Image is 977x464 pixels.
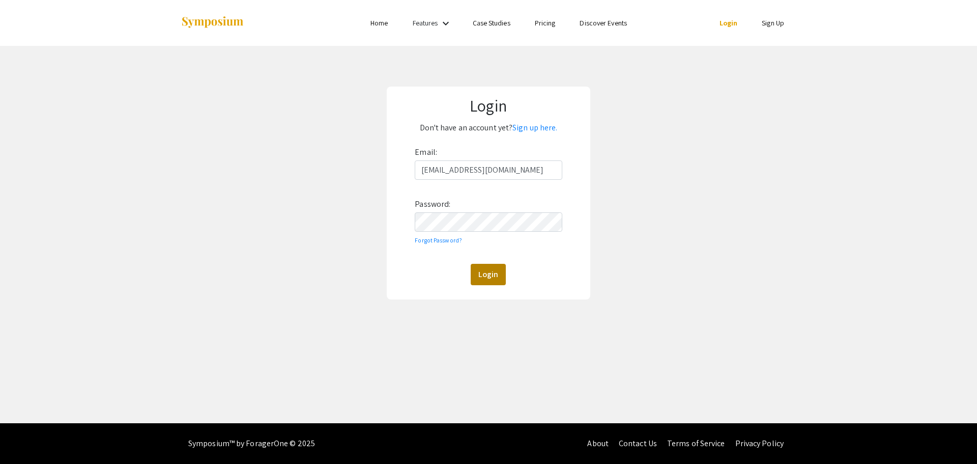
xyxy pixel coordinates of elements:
[735,438,784,449] a: Privacy Policy
[580,18,627,28] a: Discover Events
[370,18,388,28] a: Home
[396,96,581,115] h1: Login
[619,438,657,449] a: Contact Us
[396,120,581,136] p: Don't have an account yet?
[415,144,437,160] label: Email:
[720,18,738,28] a: Login
[762,18,784,28] a: Sign Up
[535,18,556,28] a: Pricing
[415,236,462,244] a: Forgot Password?
[587,438,609,449] a: About
[512,122,557,133] a: Sign up here.
[471,264,506,285] button: Login
[667,438,725,449] a: Terms of Service
[8,418,43,456] iframe: Chat
[188,423,315,464] div: Symposium™ by ForagerOne © 2025
[413,18,438,28] a: Features
[181,16,244,30] img: Symposium by ForagerOne
[440,17,452,30] mat-icon: Expand Features list
[415,196,450,212] label: Password:
[473,18,510,28] a: Case Studies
